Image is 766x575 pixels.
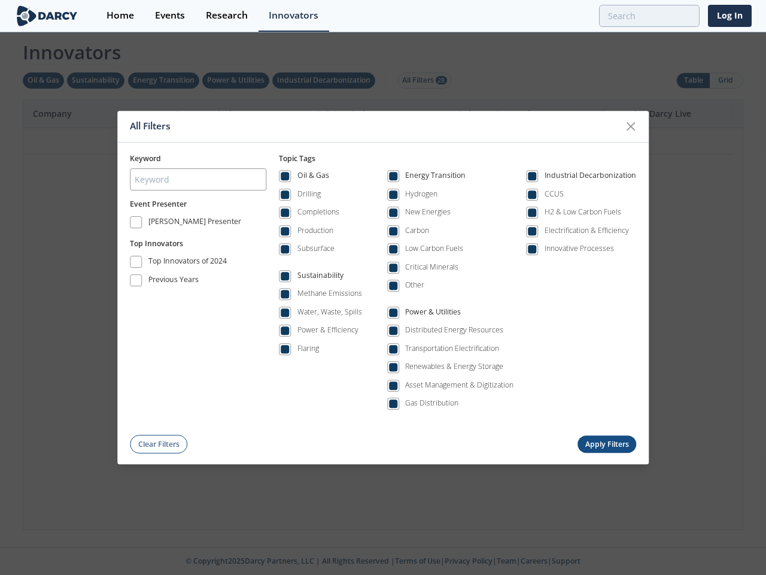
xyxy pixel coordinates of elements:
div: [PERSON_NAME] Presenter [148,216,241,231]
div: Top Innovators of 2024 [148,256,227,270]
div: Carbon [405,225,429,236]
div: Production [297,225,333,236]
div: Asset Management & Digitization [405,380,513,391]
button: Clear Filters [130,435,187,454]
span: Keyword [130,153,161,164]
div: Innovative Processes [545,244,614,255]
div: Water, Waste, Spills [297,307,362,317]
button: Apply Filters [577,436,636,453]
div: Oil & Gas [297,171,329,185]
div: Energy Transition [405,171,466,185]
div: Completions [297,207,339,218]
div: Renewables & Energy Storage [405,362,503,373]
div: Distributed Energy Resources [405,325,503,336]
div: Innovators [269,11,318,20]
div: Transportation Electrification [405,343,499,354]
div: Critical Minerals [405,262,458,273]
div: Subsurface [297,244,335,255]
div: Flaring [297,343,319,354]
div: Drilling [297,189,321,199]
div: Sustainability [297,270,344,285]
div: Hydrogen [405,189,437,199]
div: All Filters [130,115,619,138]
div: Home [107,11,134,20]
div: Research [206,11,248,20]
img: logo-wide.svg [14,5,80,26]
div: Methane Emissions [297,289,362,299]
div: Other [405,280,424,291]
div: Power & Efficiency [297,325,358,336]
span: Event Presenter [130,199,187,209]
button: Top Innovators [130,238,183,249]
div: Industrial Decarbonization [545,171,636,185]
a: Log In [708,5,752,27]
button: Event Presenter [130,199,187,210]
div: Gas Distribution [405,398,458,409]
input: Advanced Search [599,5,700,27]
div: H2 & Low Carbon Fuels [545,207,621,218]
span: Top Innovators [130,238,183,249]
div: Low Carbon Fuels [405,244,463,255]
div: Power & Utilities [405,307,461,321]
div: CCUS [545,189,564,199]
div: New Energies [405,207,451,218]
div: Electrification & Efficiency [545,225,629,236]
span: Topic Tags [279,153,315,164]
div: Events [155,11,185,20]
input: Keyword [130,168,266,190]
div: Previous Years [148,274,199,289]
